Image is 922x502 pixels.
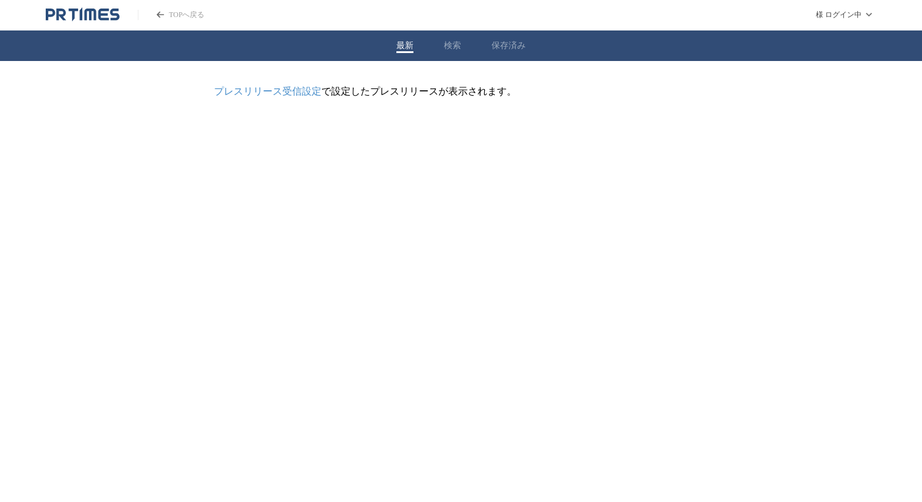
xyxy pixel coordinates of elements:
[138,10,204,20] a: PR TIMESのトップページはこちら
[214,85,708,98] p: で設定したプレスリリースが表示されます。
[214,86,321,96] a: プレスリリース受信設定
[491,40,526,51] button: 保存済み
[444,40,461,51] button: 検索
[46,7,120,22] a: PR TIMESのトップページはこちら
[396,40,413,51] button: 最新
